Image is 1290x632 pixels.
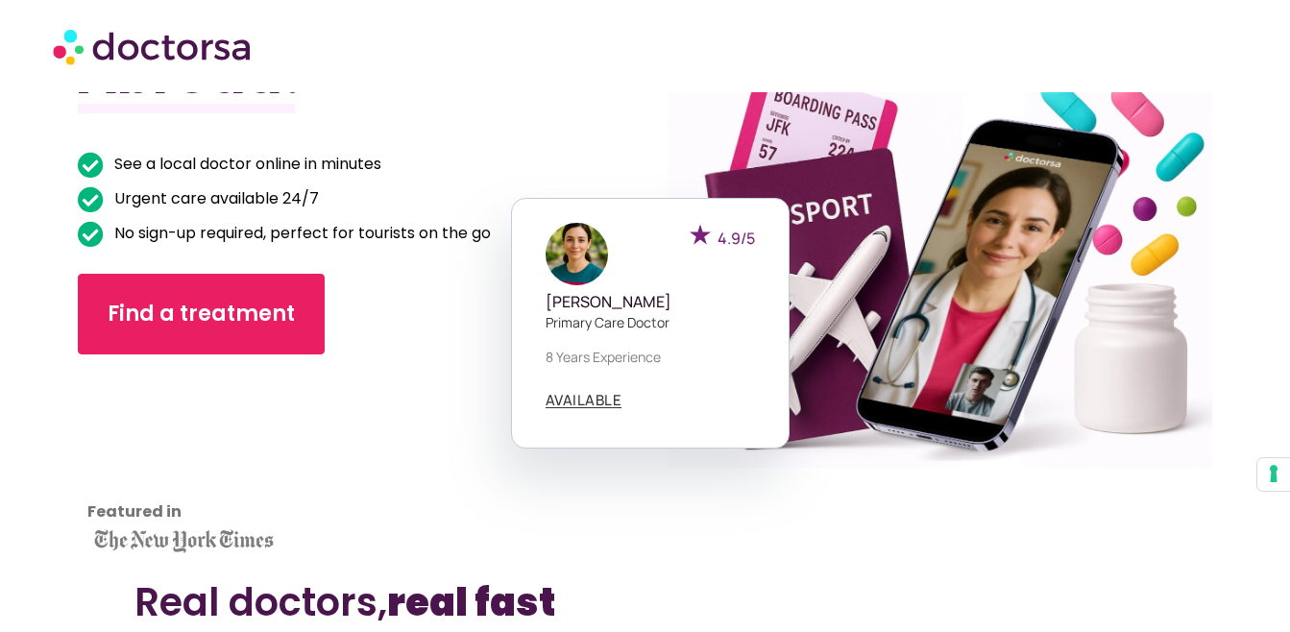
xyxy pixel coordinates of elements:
[110,151,381,178] span: See a local doctor online in minutes
[718,228,755,249] span: 4.9/5
[546,293,755,311] h5: [PERSON_NAME]
[108,299,295,329] span: Find a treatment
[387,575,555,629] b: real fast
[546,393,622,407] span: AVAILABLE
[546,312,755,332] p: Primary care doctor
[134,579,1156,625] h2: Real doctors,
[1257,458,1290,491] button: Your consent preferences for tracking technologies
[110,220,491,247] span: No sign-up required, perfect for tourists on the go
[546,393,622,408] a: AVAILABLE
[110,185,319,212] span: Urgent care available 24/7
[87,500,182,523] strong: Featured in
[87,383,260,527] iframe: Customer reviews powered by Trustpilot
[78,274,325,354] a: Find a treatment
[546,347,755,367] p: 8 years experience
